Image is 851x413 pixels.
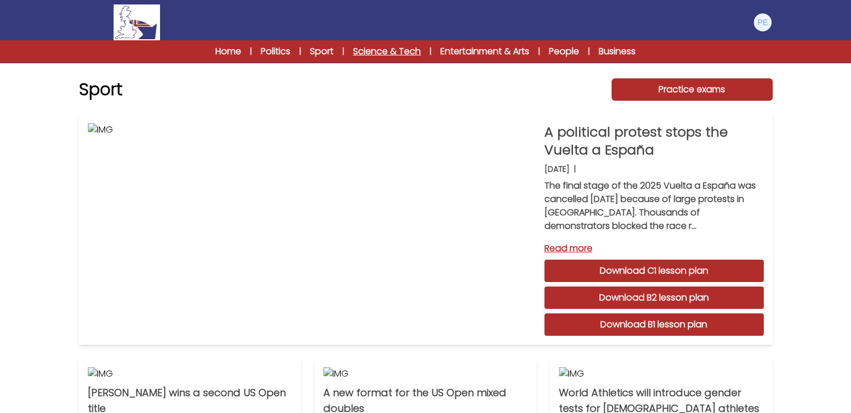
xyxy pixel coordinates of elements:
[430,46,431,57] span: |
[299,46,301,57] span: |
[440,45,529,58] a: Entertainment & Arts
[544,179,764,233] p: The final stage of the 2025 Vuelta a España was cancelled [DATE] because of large protests in [GE...
[261,45,290,58] a: Politics
[599,45,636,58] a: Business
[544,163,570,175] p: [DATE]
[544,260,764,282] a: Download C1 lesson plan
[88,123,535,336] img: IMG
[538,46,540,57] span: |
[559,367,763,381] img: IMG
[612,78,773,101] a: Practice exams
[588,46,590,57] span: |
[574,163,576,175] b: |
[353,45,421,58] a: Science & Tech
[114,4,159,40] img: Logo
[79,4,195,40] a: Logo
[79,79,123,100] h1: Sport
[544,123,764,159] p: A political protest stops the Vuelta a España
[310,45,333,58] a: Sport
[88,367,292,381] img: IMG
[754,13,772,31] img: Phil Elliott
[250,46,252,57] span: |
[323,367,528,381] img: IMG
[215,45,241,58] a: Home
[544,313,764,336] a: Download B1 lesson plan
[544,242,764,255] a: Read more
[544,287,764,309] a: Download B2 lesson plan
[549,45,579,58] a: People
[342,46,344,57] span: |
